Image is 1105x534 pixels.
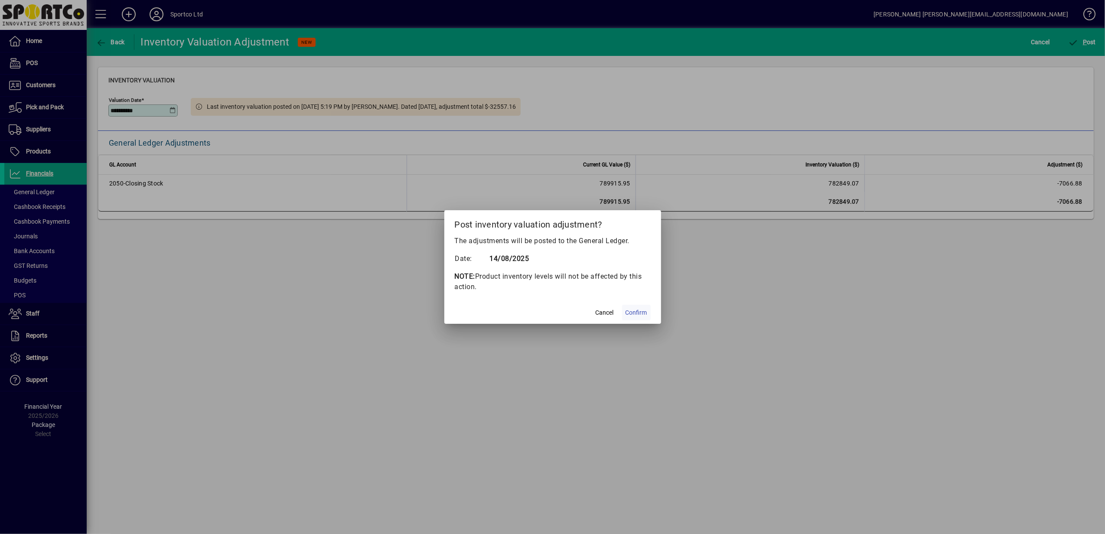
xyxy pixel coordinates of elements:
[455,271,651,292] p: Product inventory levels will not be affected by this action.
[444,210,661,235] h2: Post inventory valuation adjustment?
[626,308,647,317] span: Confirm
[591,305,619,320] button: Cancel
[455,253,489,264] td: Date:
[596,308,614,317] span: Cancel
[455,236,651,246] p: The adjustments will be posted to the General Ledger.
[622,305,651,320] button: Confirm
[489,253,529,264] td: 14/08/2025
[455,272,476,280] strong: NOTE:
